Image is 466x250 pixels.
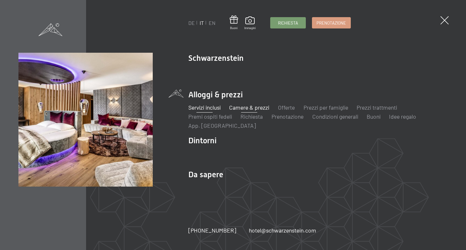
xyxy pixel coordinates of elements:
a: Prezzi per famiglie [303,104,348,111]
span: [PHONE_NUMBER] [188,227,236,234]
a: Buoni [367,113,381,120]
a: Prezzi trattmenti [357,104,397,111]
a: Premi ospiti fedeli [188,113,232,120]
a: Richiesta [271,17,305,28]
a: Buoni [230,16,238,30]
a: DE [188,20,195,26]
a: Prenotazione [272,113,304,120]
a: App. [GEOGRAPHIC_DATA] [188,122,256,129]
span: Richiesta [278,20,298,26]
a: Prenotazione [312,17,350,28]
span: Immagini [245,26,256,30]
a: Camere & prezzi [229,104,270,111]
span: Prenotazione [316,20,346,26]
a: Immagini [245,16,256,30]
a: IT [200,20,204,26]
a: [PHONE_NUMBER] [188,226,236,234]
a: Offerte [278,104,295,111]
a: Servizi inclusi [188,104,221,111]
span: Buoni [230,26,238,30]
a: Richiesta [241,113,263,120]
a: EN [209,20,216,26]
a: Condizioni generali [312,113,358,120]
a: hotel@schwarzenstein.com [249,226,316,234]
a: Idee regalo [389,113,416,120]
